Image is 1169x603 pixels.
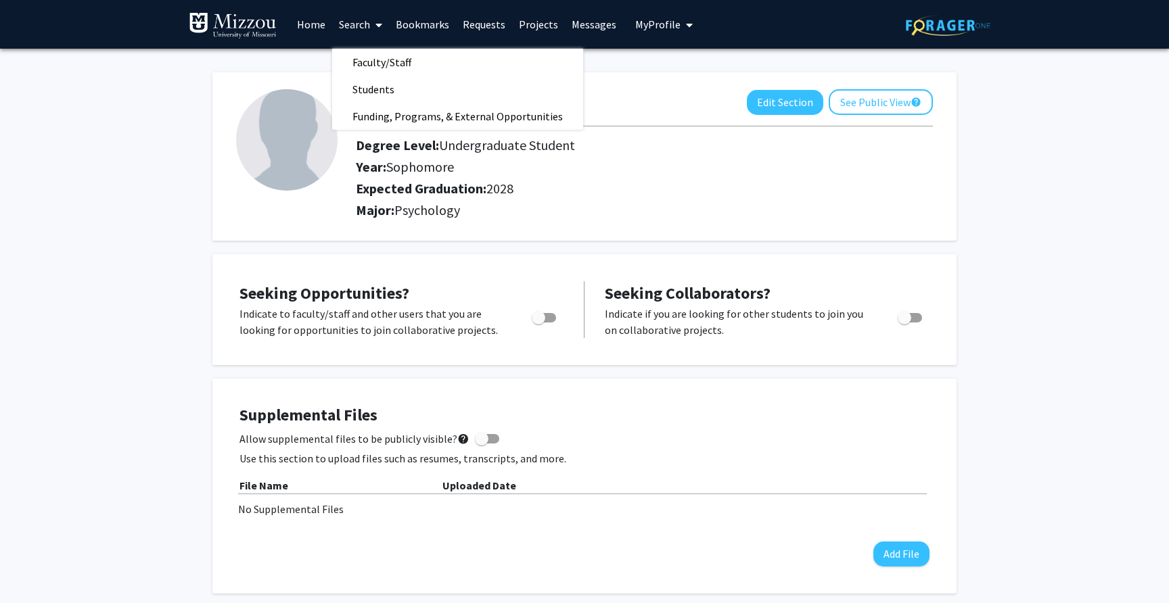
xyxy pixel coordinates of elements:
a: Funding, Programs, & External Opportunities [332,106,583,126]
a: Requests [456,1,512,48]
span: Seeking Collaborators? [605,283,771,304]
div: Toggle [892,306,930,326]
a: Bookmarks [389,1,456,48]
b: Uploaded Date [442,479,516,492]
mat-icon: help [457,431,469,447]
h2: Degree Level: [356,137,871,153]
span: Psychology [394,201,460,218]
a: Home [290,1,332,48]
p: Use this section to upload files such as resumes, transcripts, and more. [239,450,930,466]
span: Seeking Opportunities? [239,283,409,304]
iframe: Chat [10,542,58,593]
mat-icon: help [911,94,921,110]
a: Messages [565,1,623,48]
h4: Supplemental Files [239,406,930,425]
h2: Major: [356,202,933,218]
span: Faculty/Staff [332,49,432,76]
h2: Year: [356,159,871,175]
a: Students [332,79,583,99]
span: Sophomore [386,158,454,175]
p: Indicate if you are looking for other students to join you on collaborative projects. [605,306,872,338]
a: Projects [512,1,565,48]
b: File Name [239,479,288,492]
div: Toggle [526,306,564,326]
span: Students [332,76,415,103]
span: Undergraduate Student [439,137,575,153]
p: Indicate to faculty/staff and other users that you are looking for opportunities to join collabor... [239,306,506,338]
img: ForagerOne Logo [906,15,990,36]
span: 2028 [486,180,513,197]
a: Search [332,1,389,48]
span: Allow supplemental files to be publicly visible? [239,431,469,447]
img: Profile Picture [236,89,338,191]
span: My Profile [635,18,681,31]
button: Edit Section [747,90,823,115]
img: University of Missouri Logo [189,12,277,39]
h2: Expected Graduation: [356,180,871,197]
div: No Supplemental Files [238,501,931,517]
button: See Public View [829,89,933,115]
button: Add File [873,541,930,566]
a: Faculty/Staff [332,52,583,72]
span: Funding, Programs, & External Opportunities [332,103,583,130]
